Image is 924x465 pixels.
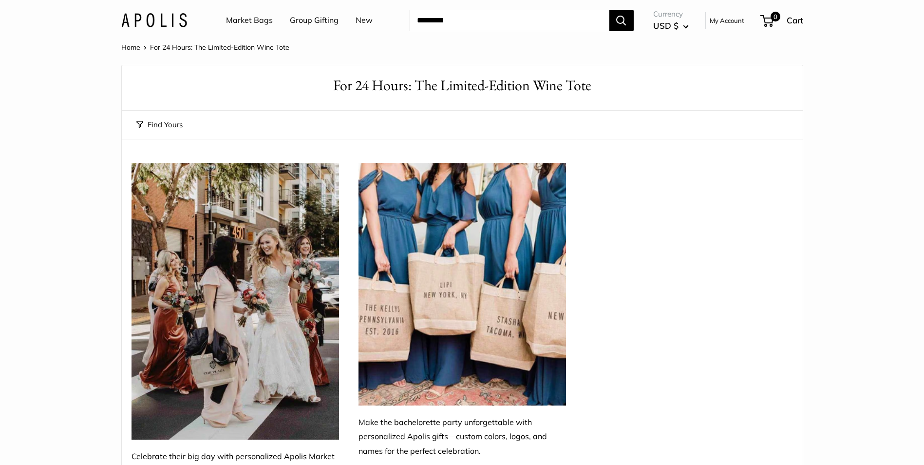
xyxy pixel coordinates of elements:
span: 0 [770,12,780,21]
a: Market Bags [226,13,273,28]
img: Celebrate their big day with personalized Apolis Market Bag—customized with names or colors for a... [132,163,339,440]
a: Home [121,43,140,52]
img: Make the bachelorette party unforgettable with personalized Apolis gifts—custom colors, logos, an... [358,163,566,406]
span: Cart [787,15,803,25]
span: For 24 Hours: The Limited-Edition Wine Tote [150,43,289,52]
a: My Account [710,15,744,26]
span: USD $ [653,20,679,31]
a: Group Gifting [290,13,339,28]
a: New [356,13,373,28]
button: Search [609,10,634,31]
span: Currency [653,7,689,21]
a: 0 Cart [761,13,803,28]
nav: Breadcrumb [121,41,289,54]
h1: For 24 Hours: The Limited-Edition Wine Tote [136,75,788,96]
img: Apolis [121,13,187,27]
button: Find Yours [136,118,183,132]
button: USD $ [653,18,689,34]
input: Search... [409,10,609,31]
div: Make the bachelorette party unforgettable with personalized Apolis gifts—custom colors, logos, an... [358,415,566,459]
